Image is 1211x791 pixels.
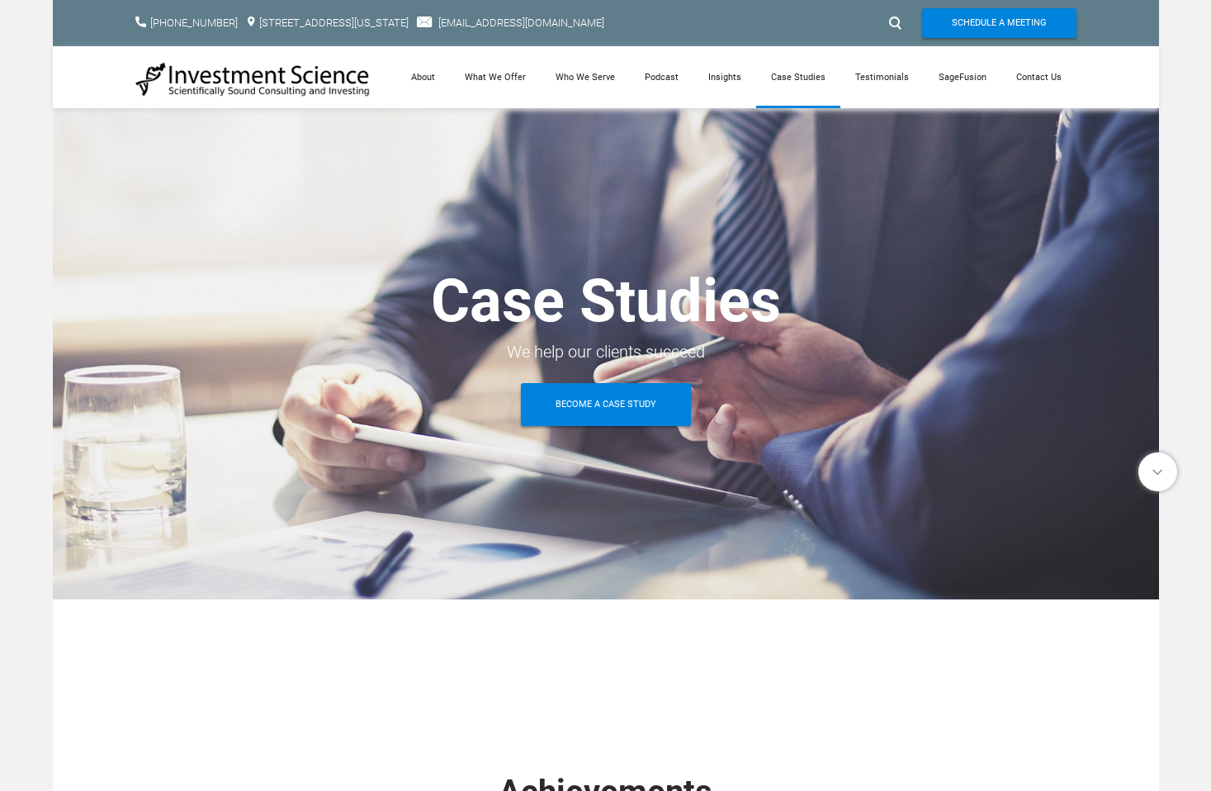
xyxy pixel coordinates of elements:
img: Investment Science | NYC Consulting Services [135,61,371,97]
a: About [396,46,450,108]
a: Case Studies [756,46,840,108]
a: Who We Serve [541,46,630,108]
strong: Case Studies [431,266,781,336]
a: [EMAIL_ADDRESS][DOMAIN_NAME] [438,17,604,29]
a: Podcast [630,46,693,108]
a: SageFusion [924,46,1001,108]
div: We help our clients succeed [135,337,1076,367]
a: Become A Case Study [521,383,691,426]
a: Schedule A Meeting [922,8,1076,38]
a: [STREET_ADDRESS][US_STATE]​ [259,17,409,29]
span: Become A Case Study [556,383,656,426]
a: Contact Us [1001,46,1076,108]
a: What We Offer [450,46,541,108]
a: Insights [693,46,756,108]
a: [PHONE_NUMBER] [150,17,238,29]
a: Testimonials [840,46,924,108]
span: Schedule A Meeting [952,8,1047,38]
